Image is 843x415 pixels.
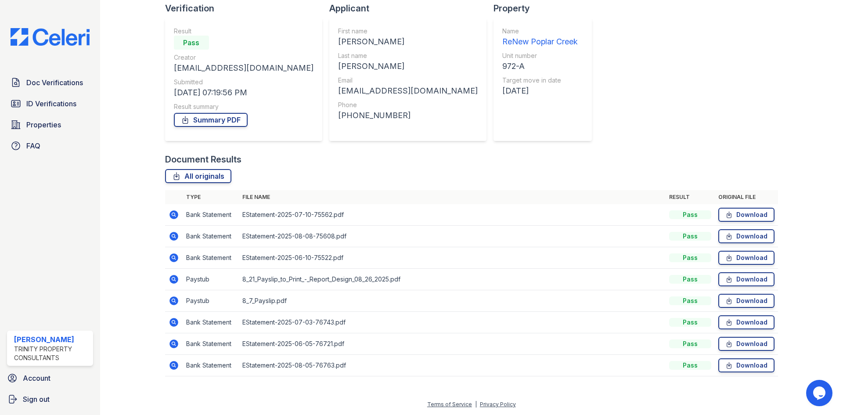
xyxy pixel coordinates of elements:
[718,294,775,308] a: Download
[666,190,715,204] th: Result
[329,2,494,14] div: Applicant
[183,190,239,204] th: Type
[669,253,711,262] div: Pass
[14,345,90,362] div: Trinity Property Consultants
[502,76,578,85] div: Target move in date
[239,312,666,333] td: EStatement-2025-07-03-76743.pdf
[338,85,478,97] div: [EMAIL_ADDRESS][DOMAIN_NAME]
[480,401,516,408] a: Privacy Policy
[338,76,478,85] div: Email
[718,251,775,265] a: Download
[669,361,711,370] div: Pass
[183,204,239,226] td: Bank Statement
[338,101,478,109] div: Phone
[14,334,90,345] div: [PERSON_NAME]
[7,116,93,134] a: Properties
[806,380,834,406] iframe: chat widget
[183,226,239,247] td: Bank Statement
[174,102,313,111] div: Result summary
[174,78,313,87] div: Submitted
[7,137,93,155] a: FAQ
[23,373,50,383] span: Account
[718,229,775,243] a: Download
[669,296,711,305] div: Pass
[174,27,313,36] div: Result
[4,390,97,408] a: Sign out
[239,247,666,269] td: EStatement-2025-06-10-75522.pdf
[718,272,775,286] a: Download
[183,290,239,312] td: Paystub
[183,333,239,355] td: Bank Statement
[239,355,666,376] td: EStatement-2025-08-05-76763.pdf
[23,394,50,404] span: Sign out
[4,28,97,46] img: CE_Logo_Blue-a8612792a0a2168367f1c8372b55b34899dd931a85d93a1a3d3e32e68fde9ad4.png
[669,318,711,327] div: Pass
[174,62,313,74] div: [EMAIL_ADDRESS][DOMAIN_NAME]
[183,269,239,290] td: Paystub
[26,141,40,151] span: FAQ
[475,401,477,408] div: |
[239,190,666,204] th: File name
[174,36,209,50] div: Pass
[502,27,578,36] div: Name
[7,95,93,112] a: ID Verifications
[427,401,472,408] a: Terms of Service
[338,109,478,122] div: [PHONE_NUMBER]
[174,113,248,127] a: Summary PDF
[338,60,478,72] div: [PERSON_NAME]
[165,169,231,183] a: All originals
[26,98,76,109] span: ID Verifications
[338,27,478,36] div: First name
[239,333,666,355] td: EStatement-2025-06-05-76721.pdf
[502,85,578,97] div: [DATE]
[26,77,83,88] span: Doc Verifications
[718,315,775,329] a: Download
[502,36,578,48] div: ReNew Poplar Creek
[669,232,711,241] div: Pass
[174,53,313,62] div: Creator
[338,36,478,48] div: [PERSON_NAME]
[174,87,313,99] div: [DATE] 07:19:56 PM
[239,204,666,226] td: EStatement-2025-07-10-75562.pdf
[715,190,778,204] th: Original file
[494,2,599,14] div: Property
[183,247,239,269] td: Bank Statement
[718,208,775,222] a: Download
[502,60,578,72] div: 972-A
[183,312,239,333] td: Bank Statement
[4,369,97,387] a: Account
[165,153,241,166] div: Document Results
[183,355,239,376] td: Bank Statement
[165,2,329,14] div: Verification
[669,339,711,348] div: Pass
[26,119,61,130] span: Properties
[669,210,711,219] div: Pass
[239,269,666,290] td: 8_21_Payslip_to_Print_-_Report_Design_08_26_2025.pdf
[239,290,666,312] td: 8_7_Payslip.pdf
[718,337,775,351] a: Download
[502,51,578,60] div: Unit number
[669,275,711,284] div: Pass
[502,27,578,48] a: Name ReNew Poplar Creek
[7,74,93,91] a: Doc Verifications
[338,51,478,60] div: Last name
[718,358,775,372] a: Download
[239,226,666,247] td: EStatement-2025-08-08-75608.pdf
